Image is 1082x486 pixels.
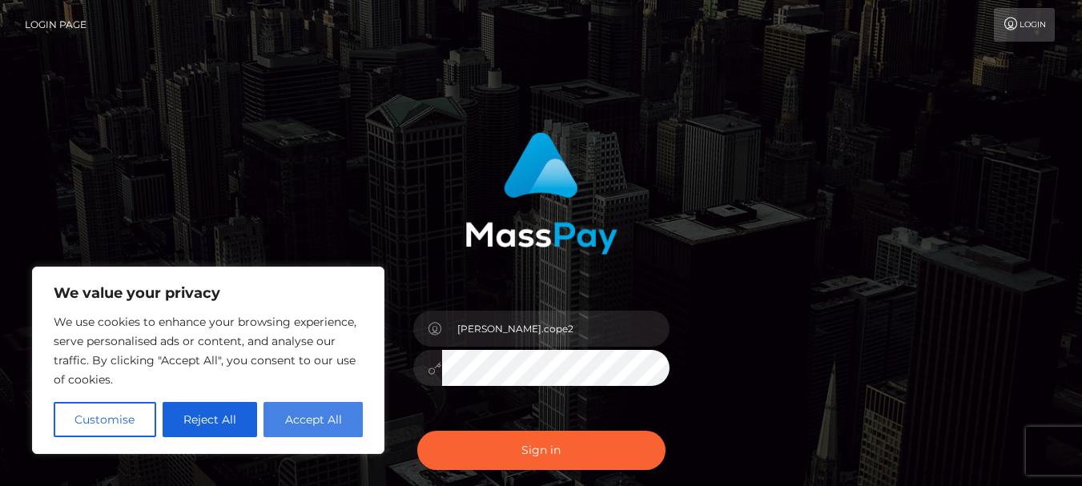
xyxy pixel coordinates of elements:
p: We use cookies to enhance your browsing experience, serve personalised ads or content, and analys... [54,312,363,389]
button: Accept All [263,402,363,437]
button: Sign in [417,431,666,470]
a: Login [994,8,1055,42]
img: MassPay Login [465,132,617,255]
input: Username... [442,311,670,347]
button: Customise [54,402,156,437]
p: We value your privacy [54,283,363,303]
div: We value your privacy [32,267,384,454]
a: Login Page [25,8,86,42]
button: Reject All [163,402,258,437]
